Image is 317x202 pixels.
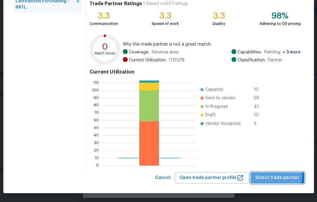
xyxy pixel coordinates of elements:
div: 3.3 [89,13,118,19]
button: Cancel [153,172,173,183]
span: 3 [254,121,264,127]
span: + 3 more [283,50,301,54]
text: 0 [102,43,108,51]
span: Services area [152,49,178,55]
span: Classification: [238,57,265,63]
span: 10 [254,87,264,93]
text: 40 [94,134,99,137]
span: Select trade partner [255,174,299,182]
span: Coverage: [129,49,149,55]
h4: Trade Partner Ratings [89,1,142,7]
div: Quality [212,21,225,27]
span: Capabilities: [238,49,262,55]
div: Adhering to OD pricing [259,21,301,27]
div: | [142,1,147,7]
span: Open trade partner profile [180,174,244,182]
text: 30 [94,141,99,145]
span: 41 [254,104,264,110]
text: 20 [94,149,99,152]
span: Cancel [155,174,170,182]
div: Speed of work [152,21,179,27]
span: Capacity [205,87,223,93]
text: 110 [93,81,99,84]
div: Communication [89,21,118,27]
span: 59 [254,95,264,101]
div: 3.3 [212,13,225,19]
h4: Current Utilization [89,69,300,75]
text: 80 [94,104,99,107]
div: 98% [259,13,301,19]
div: Based on 647 ratings [147,1,188,7]
span: Draft [205,112,216,118]
text: 10 [95,156,99,160]
text: 60 [94,118,99,122]
div: 3.3 [152,13,179,19]
text: 70 [95,111,99,115]
span: 10 [254,112,264,118]
text: 50 [94,126,99,130]
button: Open trade partner profile [175,172,249,183]
span: Current Utilization: [129,57,166,63]
button: Select trade partner [251,172,304,183]
span: Sent to vendor [205,95,236,101]
span: 1130.0 % [169,57,185,63]
span: In Progress [205,104,228,110]
text: 90 [94,96,99,100]
text: 100 [92,88,99,92]
text: Match Score [95,52,115,55]
span: Why this trade partner is not a great match: [123,41,301,47]
span: Partner [268,57,282,63]
span: Painting [264,49,301,55]
span: Vendor Accepted [205,121,241,127]
text: 0 [96,164,99,167]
